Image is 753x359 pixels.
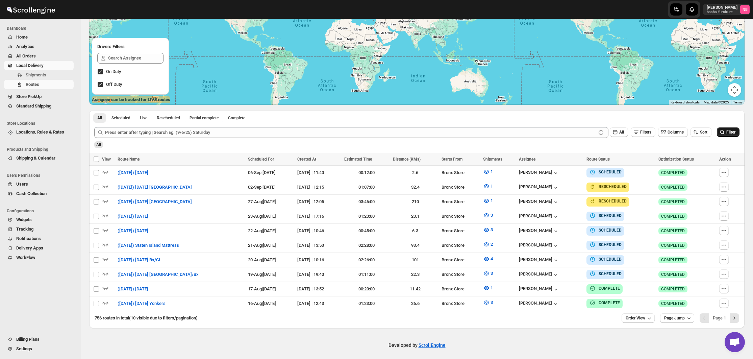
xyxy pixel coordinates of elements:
span: COMPLETED [661,228,685,234]
span: Locations, Rules & Rates [16,129,64,135]
span: Notifications [16,236,41,241]
span: Cash Collection [16,191,47,196]
button: ([DATE]) [DATE] [GEOGRAPHIC_DATA] [114,196,196,207]
span: Action [719,157,731,162]
span: 3 [491,300,493,305]
div: Bronx Store [442,228,479,234]
a: Open this area in Google Maps (opens a new window) [91,96,113,105]
span: 1 [491,184,493,189]
span: Partial complete [190,115,219,121]
button: ([DATE]) [DATE] [GEOGRAPHIC_DATA]/Bx [114,269,203,280]
label: Assignee can be tracked for LIVE routes [92,96,170,103]
button: ([DATE]) Staten Island Mattress [114,240,183,251]
a: Terms [733,100,743,104]
span: Users [16,182,28,187]
span: Analytics [16,44,34,49]
span: 21-Aug | [DATE] [248,243,276,248]
button: Routes [4,80,74,89]
span: ([DATE]) Staten Island Mattress [118,242,179,249]
span: Starts From [442,157,462,162]
span: 22-Aug | [DATE] [248,228,276,233]
div: [PERSON_NAME] [519,257,559,264]
button: Delivery Apps [4,243,74,253]
div: [PERSON_NAME] [519,286,559,293]
span: COMPLETED [661,214,685,219]
button: 3 [479,268,497,279]
span: 4 [491,256,493,261]
div: 02:26:00 [344,257,389,263]
span: Tracking [16,226,33,232]
span: Products and Shipping [7,147,76,152]
nav: Pagination [700,313,739,323]
button: Users [4,179,74,189]
div: 101 [393,257,437,263]
span: Sort [700,130,707,135]
span: ([DATE]) [DATE] [GEOGRAPHIC_DATA] [118,184,192,191]
button: Map camera controls [728,83,741,97]
span: Estimated Time [344,157,372,162]
span: COMPLETED [661,286,685,292]
div: 32.4 [393,184,437,191]
span: Dashboard [7,26,76,31]
span: 20-Aug | [DATE] [248,257,276,262]
text: NB [743,7,748,12]
p: Developed by [388,342,446,349]
button: Page Jump [660,313,694,323]
span: Nael Basha [740,5,750,14]
span: Assignee [519,157,535,162]
button: COMPLETE [589,285,620,292]
span: 3 [491,213,493,218]
button: Filters [631,127,655,137]
div: 2.6 [393,169,437,176]
span: Routes [26,82,39,87]
span: All [619,130,624,135]
button: RESCHEDULED [589,183,627,190]
div: 00:12:00 [344,169,389,176]
button: Sort [691,127,711,137]
b: 1 [724,315,726,320]
span: COMPLETED [661,257,685,263]
button: ([DATE]) [DATE] [114,167,152,178]
button: 1 [479,283,497,293]
span: Shipments [26,72,46,77]
div: Bronx Store [442,257,479,263]
div: [DATE] | 12:05 [297,198,340,205]
span: Settings [16,346,32,351]
button: SCHEDULED [589,169,622,175]
button: Billing Plans [4,335,74,344]
div: [PERSON_NAME] [519,271,559,278]
span: Page [713,315,726,320]
div: [DATE] | 12:43 [297,300,340,307]
span: WorkFlow [16,255,35,260]
button: ([DATE]) [DATE] [114,284,152,294]
div: 01:23:00 [344,213,389,220]
button: 1 [479,181,497,192]
span: View [102,157,111,162]
span: All [96,142,101,147]
span: ([DATE]) [DATE] [118,169,148,176]
button: Notifications [4,234,74,243]
div: 00:20:00 [344,286,389,292]
button: Analytics [4,42,74,51]
p: [PERSON_NAME] [707,5,737,10]
button: SCHEDULED [589,270,622,277]
b: COMPLETE [599,286,620,291]
button: SCHEDULED [589,227,622,234]
button: ([DATE]) [DATE] [114,211,152,222]
button: 4 [479,254,497,264]
button: Tracking [4,224,74,234]
span: 1 [491,285,493,290]
div: 93.4 [393,242,437,249]
b: COMPLETE [599,301,620,305]
button: ([DATE]) [DATE] Bx/Ct [114,255,164,265]
div: [PERSON_NAME] [519,199,559,206]
button: Keyboard shortcuts [671,100,700,105]
button: SCHEDULED [589,256,622,263]
div: [DATE] | 13:53 [297,242,340,249]
span: Scheduled [111,115,130,121]
span: Users Permissions [7,173,76,178]
button: [PERSON_NAME] [519,170,559,176]
span: Optimization Status [658,157,694,162]
span: Live [140,115,147,121]
div: [DATE] | 19:40 [297,271,340,278]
